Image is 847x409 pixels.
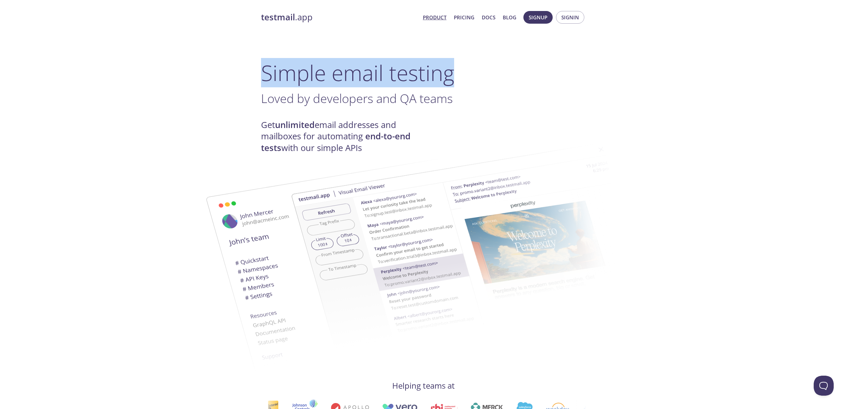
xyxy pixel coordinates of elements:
[275,119,315,131] strong: unlimited
[503,13,516,22] a: Blog
[261,60,586,86] h1: Simple email testing
[261,380,586,391] h4: Helping teams at
[454,13,474,22] a: Pricing
[423,13,446,22] a: Product
[291,133,651,358] img: testmail-email-viewer
[261,130,411,153] strong: end-to-end tests
[181,154,541,380] img: testmail-email-viewer
[556,11,584,24] button: Signin
[261,11,295,23] strong: testmail
[261,12,418,23] a: testmail.app
[261,90,453,107] span: Loved by developers and QA teams
[529,13,547,22] span: Signup
[523,11,553,24] button: Signup
[482,13,495,22] a: Docs
[814,376,834,396] iframe: Help Scout Beacon - Open
[561,13,579,22] span: Signin
[261,119,423,154] h4: Get email addresses and mailboxes for automating with our simple APIs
